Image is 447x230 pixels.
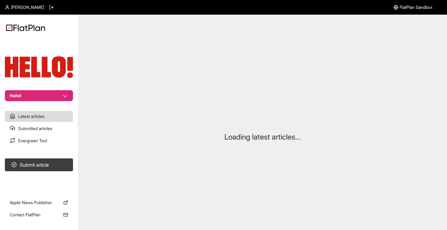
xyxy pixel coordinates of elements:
[11,4,44,10] span: [PERSON_NAME]
[5,56,73,78] img: Publication Logo
[5,111,73,122] a: Latest articles
[5,135,73,146] a: Evergreen Tool
[5,4,44,10] a: [PERSON_NAME]
[5,90,73,101] button: Hello!
[5,197,73,208] a: Apple News Publisher
[5,123,73,134] a: Submitted articles
[5,158,73,171] button: Submit article
[400,4,432,10] span: FlatPlan Sandbox
[6,24,45,31] img: Logo
[5,209,73,220] a: Contact FlatPlan
[224,132,301,142] p: Loading latest articles...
